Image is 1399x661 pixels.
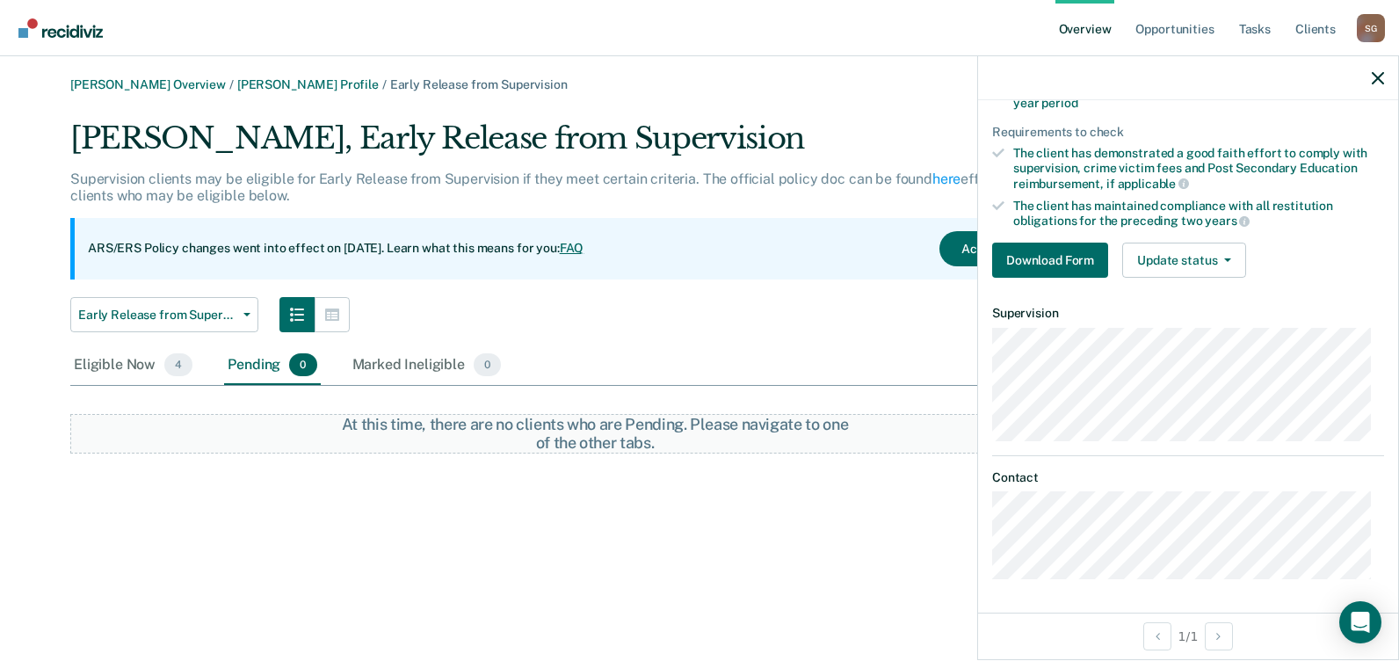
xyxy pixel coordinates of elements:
div: Pending [224,346,320,385]
button: Download Form [992,243,1108,278]
a: [PERSON_NAME] Overview [70,77,226,91]
span: applicable [1118,177,1189,191]
span: Early Release from Supervision [390,77,568,91]
span: / [379,77,390,91]
div: Requirements to check [992,125,1384,140]
span: 0 [474,353,501,376]
div: S G [1357,14,1385,42]
div: Marked Ineligible [349,346,505,385]
a: Navigate to form link [992,243,1115,278]
div: Eligible Now [70,346,196,385]
button: Previous Opportunity [1143,622,1171,650]
a: [PERSON_NAME] Profile [237,77,379,91]
a: here [932,171,960,187]
span: Early Release from Supervision [78,308,236,323]
dt: Contact [992,470,1384,485]
button: Profile dropdown button [1357,14,1385,42]
a: FAQ [560,241,584,255]
button: Next Opportunity [1205,622,1233,650]
span: 0 [289,353,316,376]
p: ARS/ERS Policy changes went into effect on [DATE]. Learn what this means for you: [88,240,584,258]
p: Supervision clients may be eligible for Early Release from Supervision if they meet certain crite... [70,171,1117,204]
span: period [1041,96,1077,110]
div: Open Intercom Messenger [1339,601,1381,643]
div: [PERSON_NAME], Early Release from Supervision [70,120,1120,171]
div: 1 / 1 [978,613,1398,659]
button: Acknowledge & Close [939,231,1106,266]
div: At this time, there are no clients who are Pending. Please navigate to one of the other tabs. [333,415,857,453]
span: / [226,77,237,91]
span: 4 [164,353,192,376]
button: Update status [1122,243,1246,278]
div: The client has maintained compliance with all restitution obligations for the preceding two [1013,199,1384,229]
img: Recidiviz [18,18,103,38]
div: The client has demonstrated a good faith effort to comply with supervision, crime victim fees and... [1013,146,1384,191]
dt: Supervision [992,306,1384,321]
span: years [1205,214,1250,228]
